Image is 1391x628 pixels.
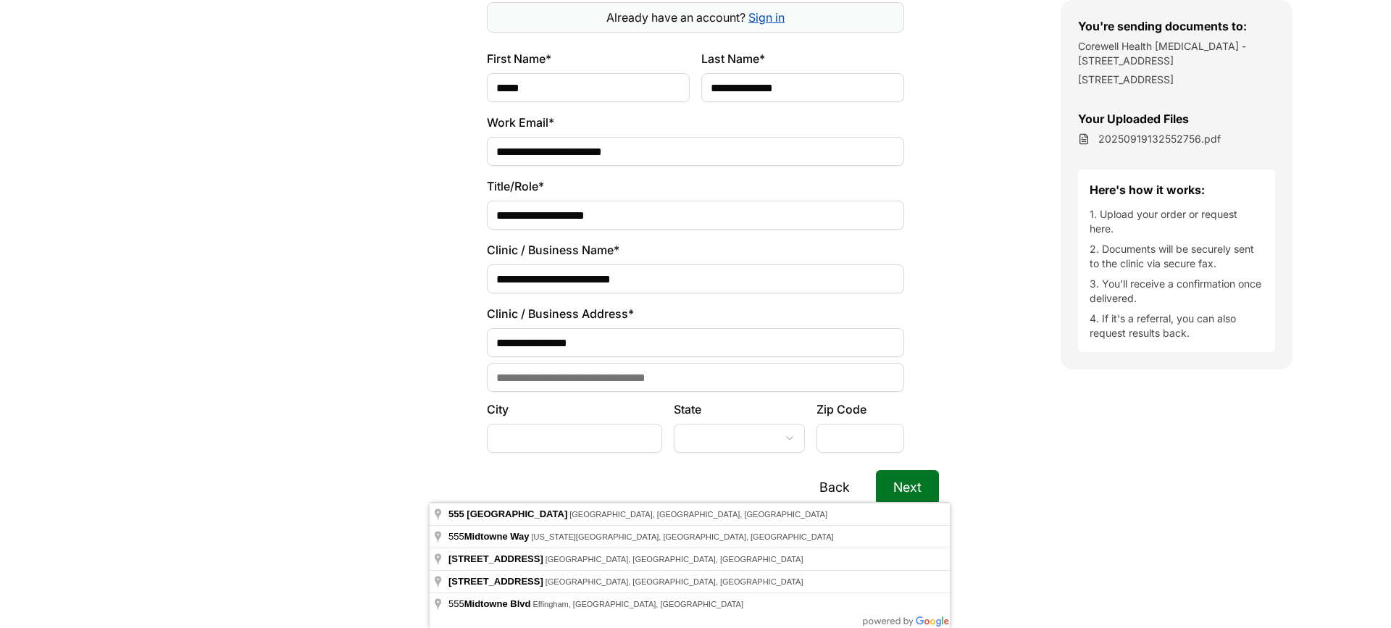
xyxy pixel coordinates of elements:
[487,114,904,131] label: Work Email*
[876,470,939,505] button: Next
[674,401,805,418] label: State
[569,510,827,519] span: [GEOGRAPHIC_DATA], [GEOGRAPHIC_DATA], [GEOGRAPHIC_DATA]
[1090,242,1263,271] li: 2. Documents will be securely sent to the clinic via secure fax.
[448,508,464,519] span: 555
[701,50,904,67] label: Last Name*
[1090,207,1263,236] li: 1. Upload your order or request here.
[532,600,743,608] span: Effingham, [GEOGRAPHIC_DATA], [GEOGRAPHIC_DATA]
[1090,277,1263,306] li: 3. You'll receive a confirmation once delivered.
[487,401,662,418] label: City
[802,470,867,505] button: Back
[1090,181,1263,198] h4: Here's how it works:
[1078,17,1275,35] h3: You're sending documents to:
[1078,39,1275,68] p: Corewell Health [MEDICAL_DATA] - [STREET_ADDRESS]
[467,508,567,519] span: [GEOGRAPHIC_DATA]
[532,532,834,541] span: [US_STATE][GEOGRAPHIC_DATA], [GEOGRAPHIC_DATA], [GEOGRAPHIC_DATA]
[748,10,785,25] a: Sign in
[493,9,898,26] p: Already have an account?
[1098,132,1221,146] span: 20250919132552756.pdf
[464,531,530,542] span: Midtowne Way
[546,555,803,564] span: [GEOGRAPHIC_DATA], [GEOGRAPHIC_DATA], [GEOGRAPHIC_DATA]
[487,50,690,67] label: First Name*
[546,577,803,586] span: [GEOGRAPHIC_DATA], [GEOGRAPHIC_DATA], [GEOGRAPHIC_DATA]
[1090,311,1263,340] li: 4. If it's a referral, you can also request results back.
[464,598,531,609] span: Midtowne Blvd
[1078,110,1275,127] h3: Your Uploaded Files
[816,401,904,418] label: Zip Code
[448,576,543,587] span: [STREET_ADDRESS]
[448,598,532,609] span: 555
[448,531,532,542] span: 555
[487,305,904,322] label: Clinic / Business Address*
[487,177,904,195] label: Title/Role*
[487,241,904,259] label: Clinic / Business Name*
[448,553,543,564] span: [STREET_ADDRESS]
[1078,72,1275,87] p: [STREET_ADDRESS]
